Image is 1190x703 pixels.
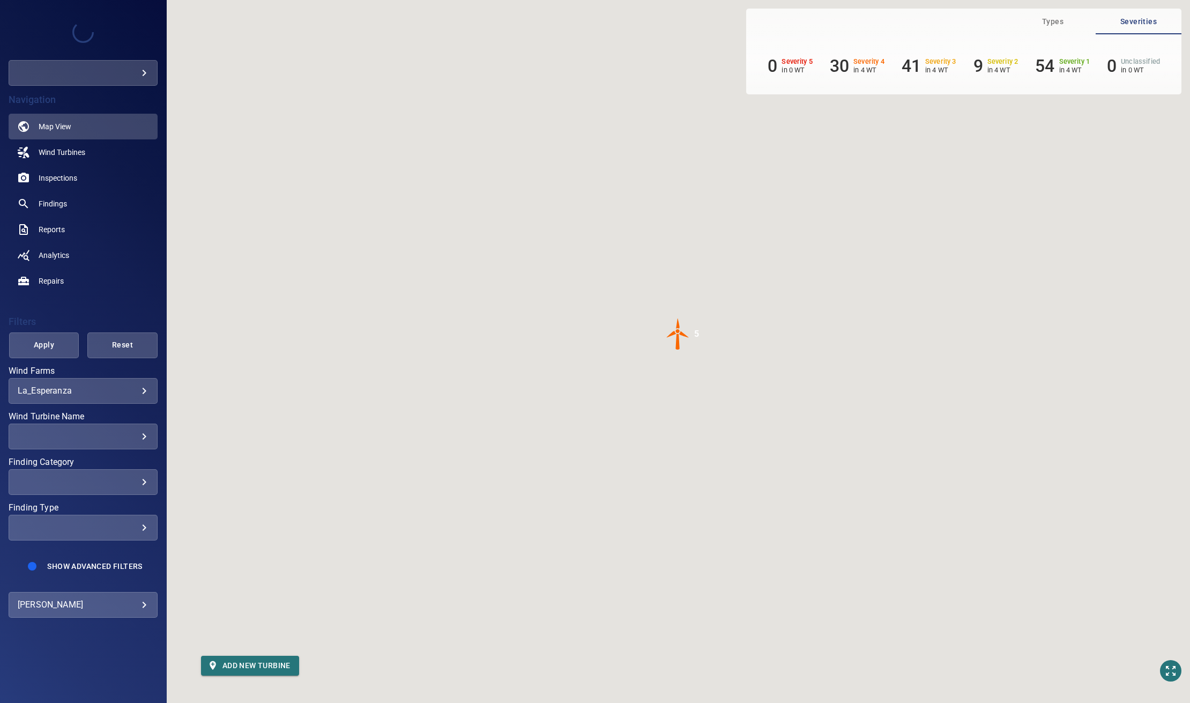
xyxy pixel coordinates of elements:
div: Finding Category [9,469,158,495]
h6: 0 [768,56,777,76]
h6: Unclassified [1121,58,1160,65]
span: Wind Turbines [39,147,85,158]
h6: Severity 3 [925,58,956,65]
span: Repairs [39,276,64,286]
li: Severity 1 [1035,56,1090,76]
label: Finding Category [9,458,158,467]
span: Analytics [39,250,69,261]
li: Severity 4 [830,56,884,76]
img: windFarmIconCat4.svg [662,318,694,350]
button: Add new turbine [201,656,299,676]
div: [PERSON_NAME] [18,596,148,613]
p: in 4 WT [1059,66,1090,74]
span: Inspections [39,173,77,183]
span: Apply [23,338,66,352]
h6: 0 [1107,56,1117,76]
span: Reports [39,224,65,235]
span: Map View [39,121,71,132]
label: Finding Type [9,504,158,512]
h6: 9 [973,56,983,76]
p: in 4 WT [925,66,956,74]
h6: 54 [1035,56,1054,76]
li: Severity 3 [902,56,956,76]
h6: Severity 4 [853,58,884,65]
a: findings noActive [9,191,158,217]
p: in 0 WT [782,66,813,74]
h6: Severity 2 [987,58,1018,65]
span: Show Advanced Filters [47,562,142,571]
label: Wind Turbine Name [9,412,158,421]
a: reports noActive [9,217,158,242]
h6: 41 [902,56,921,76]
div: ghivspetroquim [9,60,158,86]
a: analytics noActive [9,242,158,268]
h4: Navigation [9,94,158,105]
gmp-advanced-marker: 5 [662,318,694,352]
a: inspections noActive [9,165,158,191]
li: Severity Unclassified [1107,56,1160,76]
button: Reset [87,332,158,358]
span: Add new turbine [210,659,291,672]
span: Findings [39,198,67,209]
span: Types [1016,15,1089,28]
li: Severity 5 [768,56,813,76]
a: map active [9,114,158,139]
h6: 30 [830,56,849,76]
p: in 0 WT [1121,66,1160,74]
h6: Severity 5 [782,58,813,65]
div: Wind Farms [9,378,158,404]
div: Wind Turbine Name [9,424,158,449]
a: repairs noActive [9,268,158,294]
button: Apply [9,332,79,358]
h4: Filters [9,316,158,327]
li: Severity 2 [973,56,1018,76]
a: windturbines noActive [9,139,158,165]
button: Show Advanced Filters [41,558,148,575]
span: Severities [1102,15,1175,28]
label: Wind Farms [9,367,158,375]
h6: Severity 1 [1059,58,1090,65]
div: 5 [694,318,699,350]
div: La_Esperanza [18,386,148,396]
p: in 4 WT [853,66,884,74]
span: Reset [101,338,144,352]
div: Finding Type [9,515,158,541]
p: in 4 WT [987,66,1018,74]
